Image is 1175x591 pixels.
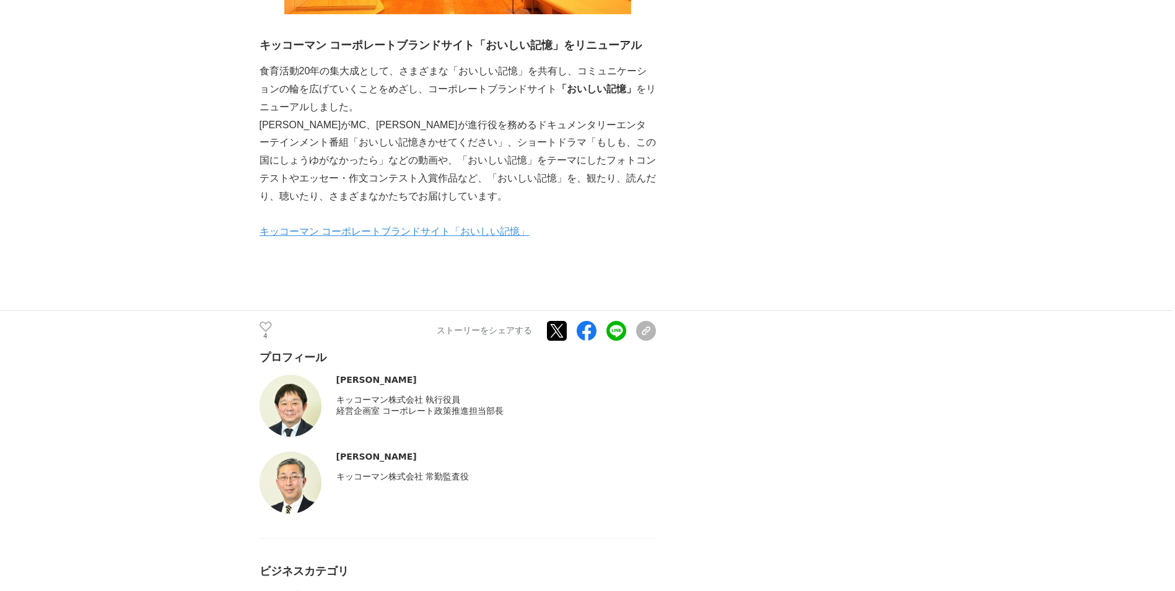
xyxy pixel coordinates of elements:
strong: 「おいしい記憶」 [557,84,636,94]
div: ビジネスカテゴリ [260,564,656,579]
a: キッコーマン コーポレートブランドサイト「おいしい記憶」 [260,226,530,237]
span: キッコーマン株式会社 常勤監査役 [336,471,469,481]
p: 食育活動20年の集大成として、さまざまな「おいしい記憶」を共有し、コミュニケーションの輪を広げていくことをめざし、コーポレートブランドサイト をリニューアルしました。 [260,63,656,116]
div: プロフィール [260,350,656,365]
div: [PERSON_NAME] [336,452,656,462]
h3: キッコーマン コーポレートブランドサイト「おいしい記憶」をリニューアル [260,37,656,55]
p: ストーリーをシェアする [437,325,532,336]
img: thumbnail_2fa5eed0-5241-11f0-b0f3-75821ed462b1.png [260,452,321,514]
p: [PERSON_NAME]がMC、[PERSON_NAME]が進行役を務めるドキュメンタリーエンターテインメント番組「おいしい記憶きかせてください」、ショートドラマ「もしも、この国にしょうゆがな... [260,116,656,206]
div: [PERSON_NAME] [336,375,656,385]
span: 経営企画室 コーポレート政策推進担当部長 [336,406,504,416]
span: キッコーマン株式会社 執行役員 [336,395,460,405]
p: 4 [260,333,272,339]
img: thumbnail_25d381e0-5241-11f0-8213-e14aba51f4c4.png [260,375,321,437]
